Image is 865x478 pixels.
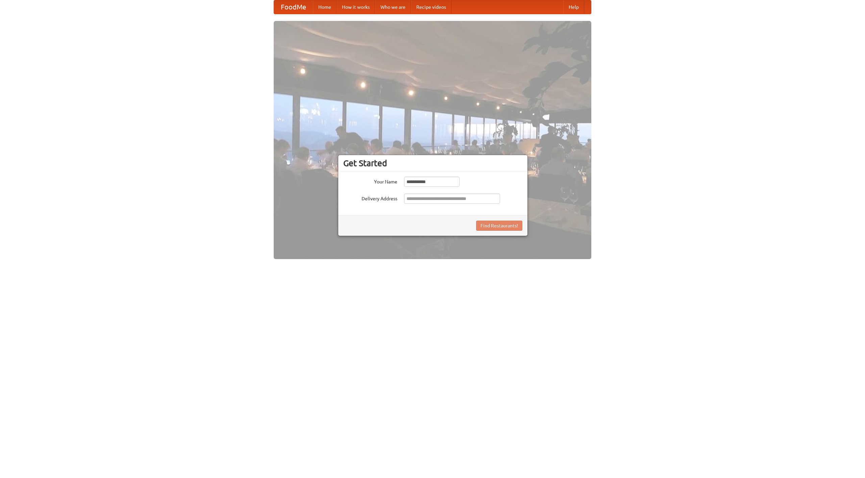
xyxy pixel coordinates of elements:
label: Your Name [343,177,397,185]
a: How it works [337,0,375,14]
button: Find Restaurants! [476,221,522,231]
a: Home [313,0,337,14]
a: Who we are [375,0,411,14]
a: FoodMe [274,0,313,14]
h3: Get Started [343,158,522,168]
a: Recipe videos [411,0,451,14]
a: Help [563,0,584,14]
label: Delivery Address [343,194,397,202]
